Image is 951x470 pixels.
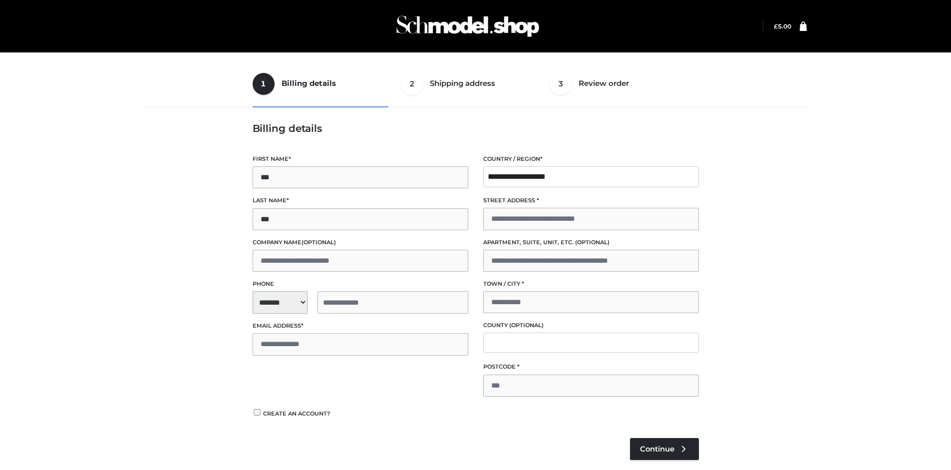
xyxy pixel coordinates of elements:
[509,322,544,329] span: (optional)
[483,321,699,330] label: County
[483,154,699,164] label: Country / Region
[393,6,543,46] img: Schmodel Admin 964
[483,362,699,372] label: Postcode
[630,438,699,460] a: Continue
[483,238,699,247] label: Apartment, suite, unit, etc.
[483,196,699,205] label: Street address
[263,410,330,417] span: Create an account?
[253,122,699,134] h3: Billing details
[253,196,468,205] label: Last name
[640,445,674,454] span: Continue
[774,22,778,30] span: £
[575,239,610,246] span: (optional)
[302,239,336,246] span: (optional)
[253,238,468,247] label: Company name
[253,279,468,289] label: Phone
[774,22,791,30] bdi: 5.00
[483,279,699,289] label: Town / City
[253,321,468,331] label: Email address
[253,154,468,164] label: First name
[253,409,262,416] input: Create an account?
[774,22,791,30] a: £5.00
